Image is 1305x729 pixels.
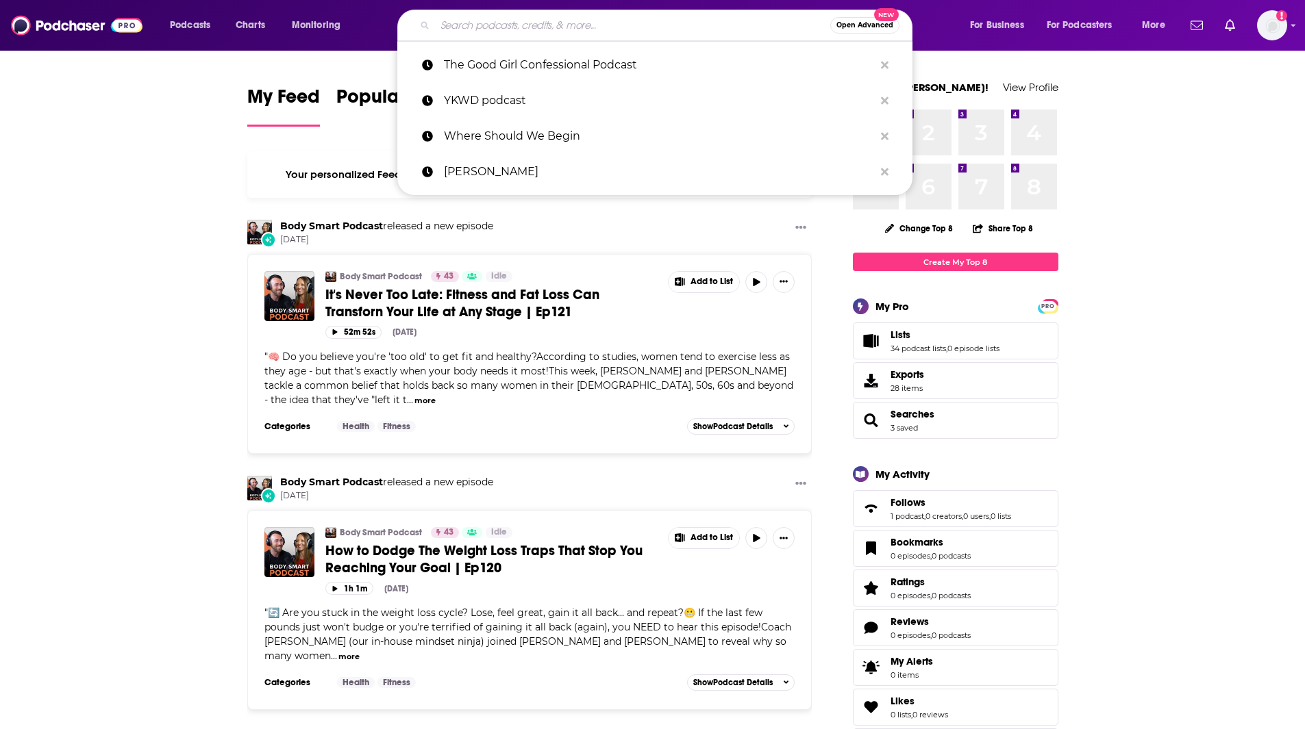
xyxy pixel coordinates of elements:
span: PRO [1040,301,1056,311]
button: open menu [282,14,358,36]
button: Share Top 8 [972,215,1034,242]
a: How to Dodge The Weight Loss Traps That Stop You Reaching Your Goal | Ep120 [325,542,658,576]
a: Body Smart Podcast [280,476,383,488]
span: My Feed [247,85,320,116]
a: The Good Girl Confessional Podcast [397,47,912,83]
span: New [874,8,899,21]
span: My Alerts [891,655,933,667]
a: Charts [227,14,273,36]
span: Show Podcast Details [693,678,773,687]
button: 52m 52s [325,326,382,339]
a: 0 episodes [891,591,930,600]
span: Add to List [691,533,733,543]
span: Follows [853,490,1058,527]
span: Show Podcast Details [693,422,773,431]
span: For Podcasters [1047,16,1113,35]
a: Welcome [PERSON_NAME]! [853,81,989,94]
p: Ester Perel [444,154,874,190]
a: Health [337,421,375,432]
p: The Good Girl Confessional Podcast [444,47,874,83]
span: ... [407,394,413,406]
a: 3 saved [891,423,918,433]
a: Show notifications dropdown [1219,14,1241,37]
span: Exports [858,371,885,390]
span: Reviews [853,609,1058,646]
a: 0 episode lists [947,344,999,353]
span: , [930,591,932,600]
a: 43 [431,527,459,538]
a: [PERSON_NAME] [397,154,912,190]
span: ... [331,650,337,662]
img: How to Dodge The Weight Loss Traps That Stop You Reaching Your Goal | Ep120 [264,527,314,577]
a: Podchaser - Follow, Share and Rate Podcasts [11,12,142,38]
img: Body Smart Podcast [325,271,336,282]
span: , [930,630,932,640]
a: 0 lists [991,511,1011,521]
h3: released a new episode [280,220,493,233]
a: 0 episodes [891,551,930,561]
a: Body Smart Podcast [247,476,272,500]
span: Charts [236,16,265,35]
button: Show More Button [790,476,812,493]
span: , [930,551,932,561]
a: Bookmarks [858,539,885,558]
span: 0 items [891,670,933,680]
img: Body Smart Podcast [325,527,336,538]
a: 0 users [963,511,989,521]
span: , [924,511,925,521]
span: Monitoring [292,16,340,35]
span: " [264,350,793,406]
button: 1h 1m [325,582,373,595]
span: How to Dodge The Weight Loss Traps That Stop You Reaching Your Goal | Ep120 [325,542,643,576]
a: Bookmarks [891,536,971,548]
button: more [414,395,436,407]
a: Reviews [891,615,971,628]
a: Follows [891,496,1011,509]
a: Health [337,677,375,688]
a: Create My Top 8 [853,253,1058,271]
span: 28 items [891,383,924,393]
span: Lists [891,329,910,341]
button: Show profile menu [1257,10,1287,40]
div: [DATE] [384,584,408,593]
a: Ratings [858,578,885,598]
div: Your personalized Feed is curated based on the Podcasts, Creators, Users, and Lists that you Follow. [247,151,812,198]
img: Body Smart Podcast [247,220,272,244]
a: Likes [858,698,885,717]
span: , [946,344,947,353]
span: Ratings [853,570,1058,606]
span: Bookmarks [891,536,943,548]
a: Body Smart Podcast [280,220,383,232]
a: Searches [858,411,885,430]
h3: Categories [264,677,326,688]
span: Ratings [891,576,925,588]
span: Logged in as AtriaBooks [1257,10,1287,40]
button: open menu [960,14,1041,36]
a: YKWD podcast [397,83,912,118]
input: Search podcasts, credits, & more... [435,14,830,36]
span: Searches [853,402,1058,439]
svg: Add a profile image [1276,10,1287,21]
button: Show More Button [669,272,740,292]
a: 0 podcasts [932,591,971,600]
a: 0 episodes [891,630,930,640]
a: 34 podcast lists [891,344,946,353]
span: , [911,710,912,719]
span: Lists [853,322,1058,359]
span: Bookmarks [853,530,1058,567]
img: It's Never Too Late: Fitness and Fat Loss Can Transforn Your Life at Any Stage | Ep121 [264,271,314,321]
a: Popular Feed [336,85,453,127]
span: Exports [891,368,924,381]
span: Likes [853,689,1058,726]
span: [DATE] [280,234,493,246]
span: Follows [891,496,925,509]
a: 0 creators [925,511,962,521]
span: [DATE] [280,490,493,502]
a: 0 podcasts [932,630,971,640]
span: " [264,606,791,662]
span: 🔄 Are you stuck in the weight loss cycle? Lose, feel great, gain it all back... and repeat?😬 If t... [264,606,791,662]
span: Add to List [691,277,733,287]
a: Searches [891,408,934,420]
